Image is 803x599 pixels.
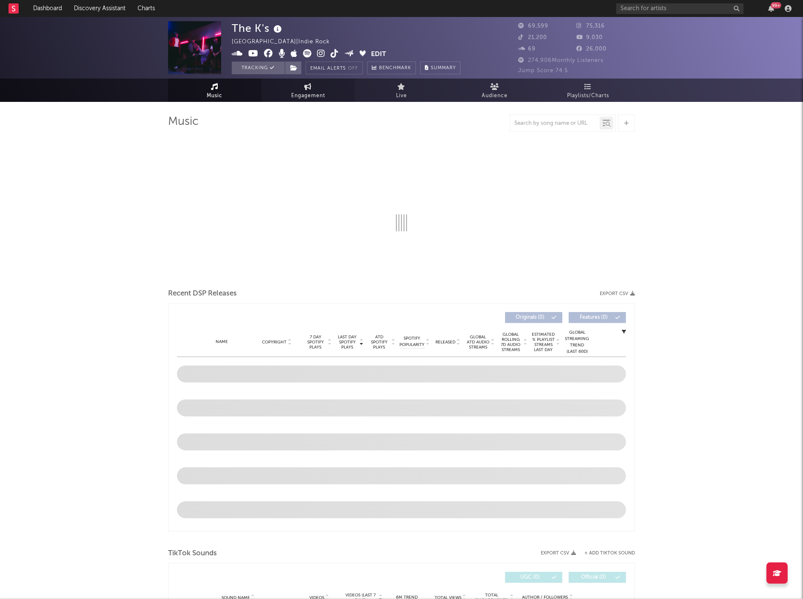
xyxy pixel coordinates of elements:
[600,291,635,296] button: Export CSV
[431,66,456,70] span: Summary
[261,79,355,102] a: Engagement
[518,23,548,29] span: 69,599
[232,62,285,74] button: Tracking
[574,315,613,320] span: Features ( 0 )
[168,289,237,299] span: Recent DSP Releases
[569,572,626,583] button: Official(0)
[518,46,536,52] span: 69
[510,120,600,127] input: Search by song name or URL
[466,335,490,350] span: Global ATD Audio Streams
[569,312,626,323] button: Features(0)
[576,551,635,556] button: + Add TikTok Sound
[511,575,550,580] span: UGC ( 0 )
[396,91,407,101] span: Live
[371,49,387,60] button: Edit
[584,551,635,556] button: + Add TikTok Sound
[207,91,223,101] span: Music
[368,335,390,350] span: ATD Spotify Plays
[518,68,568,73] span: Jump Score: 74.5
[291,91,325,101] span: Engagement
[348,66,358,71] em: Off
[499,332,522,352] span: Global Rolling 7D Audio Streams
[541,551,576,556] button: Export CSV
[420,62,460,74] button: Summary
[448,79,542,102] a: Audience
[564,329,590,355] div: Global Streaming Trend (Last 60D)
[616,3,744,14] input: Search for artists
[355,79,448,102] a: Live
[532,332,555,352] span: Estimated % Playlist Streams Last Day
[574,575,613,580] span: Official ( 0 )
[304,335,327,350] span: 7 Day Spotify Plays
[367,62,416,74] a: Benchmark
[542,79,635,102] a: Playlists/Charts
[577,23,605,29] span: 75,316
[505,312,562,323] button: Originals(0)
[567,91,609,101] span: Playlists/Charts
[400,335,425,348] span: Spotify Popularity
[336,335,359,350] span: Last Day Spotify Plays
[505,572,562,583] button: UGC(0)
[577,46,607,52] span: 26,000
[194,339,250,345] div: Name
[518,35,547,40] span: 21,200
[262,340,286,345] span: Copyright
[168,548,217,559] span: TikTok Sounds
[435,340,455,345] span: Released
[577,35,603,40] span: 9,030
[306,62,363,74] button: Email AlertsOff
[379,63,411,73] span: Benchmark
[232,21,284,35] div: The K's
[482,91,508,101] span: Audience
[518,58,604,63] span: 274,906 Monthly Listeners
[511,315,550,320] span: Originals ( 0 )
[771,2,781,8] div: 99 +
[232,37,340,47] div: [GEOGRAPHIC_DATA] | Indie Rock
[168,79,261,102] a: Music
[768,5,774,12] button: 99+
